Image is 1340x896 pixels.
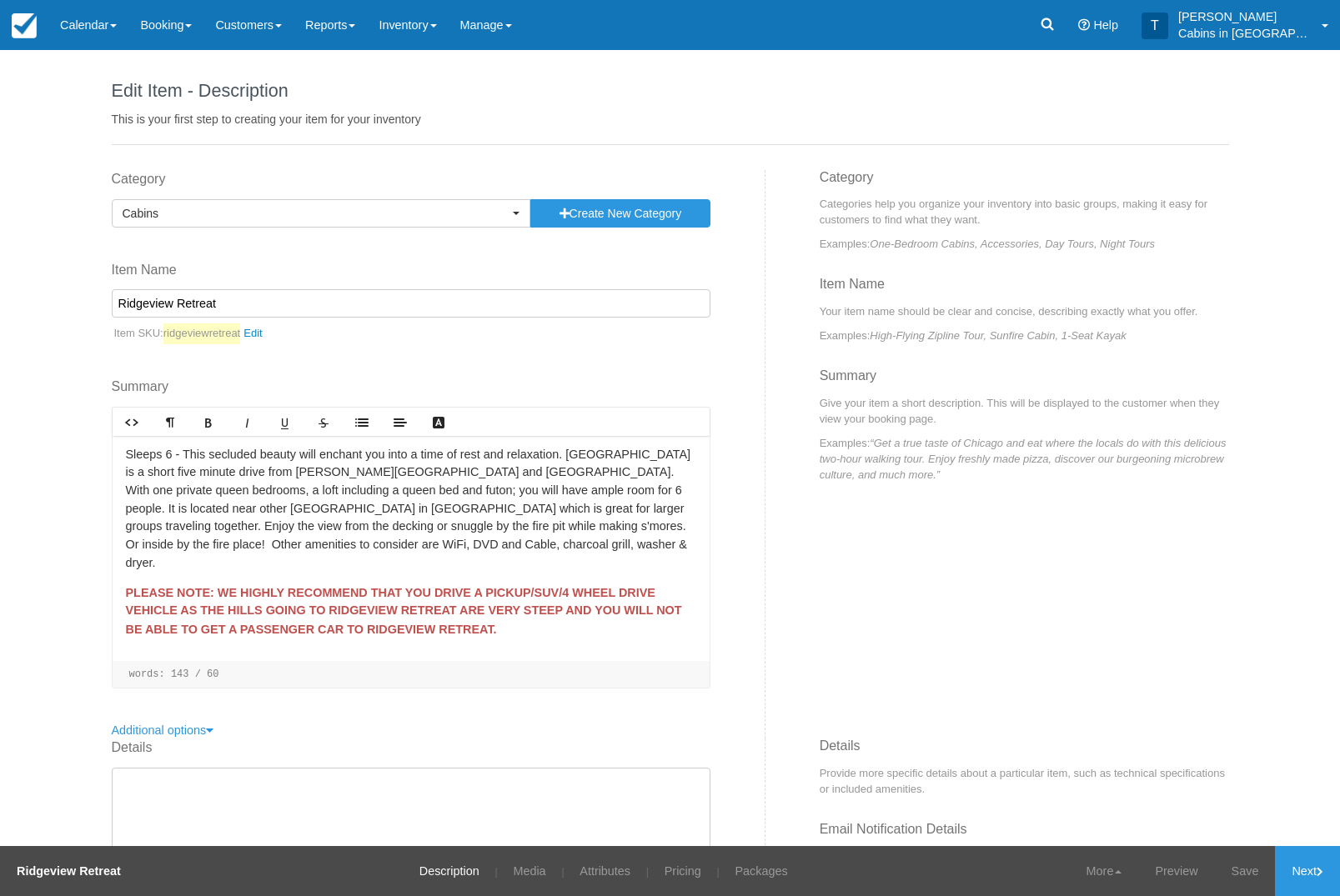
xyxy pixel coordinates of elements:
[1138,846,1214,896] a: Preview
[820,236,1229,252] p: Examples:
[567,846,643,896] a: Attributes
[112,378,710,397] label: Summary
[820,170,1229,197] h3: Category
[652,846,714,896] a: Pricing
[1142,13,1168,39] div: T
[112,738,710,758] label: Details
[381,408,419,436] a: Align
[1215,846,1276,896] a: Save
[820,368,1229,395] h3: Summary
[500,846,558,896] a: Media
[17,864,121,878] strong: Ridgeview Retreat
[163,323,269,344] a: ridgeviewretreat
[722,846,800,896] a: Packages
[1070,846,1139,896] a: More
[820,277,1229,303] h3: Item Name
[820,437,1227,481] em: “Get a true taste of Chicago and eat where the locals do with this delicious two-hour walking tou...
[189,408,228,436] a: Bold
[266,408,304,436] a: Underline
[870,238,1155,250] em: One-Bedroom Cabins, Accessories, Day Tours, Night Tours
[1178,8,1312,25] p: [PERSON_NAME]
[112,723,214,737] a: Additional options
[820,328,1229,343] p: Examples:
[820,435,1229,483] p: Examples:
[304,408,343,436] a: Strikethrough
[123,205,509,222] span: Cabins
[1078,19,1090,31] i: Help
[121,668,228,681] li: words: 143 / 60
[112,289,710,318] input: Enter a new Item Name
[126,446,696,572] p: Sleeps 6 - This secluded beauty will enchant you into a time of rest and relaxation. [GEOGRAPHIC_...
[820,822,1229,848] h3: Email Notification Details
[1275,846,1340,896] a: Next
[112,323,710,344] p: Item SKU:
[151,408,189,436] a: Format
[419,408,458,436] a: Text Color
[530,199,710,228] button: Create New Category
[820,303,1229,319] p: Your item name should be clear and concise, describing exactly what you offer.
[1093,18,1118,32] span: Help
[113,408,151,436] a: HTML
[820,738,1229,765] h3: Details
[820,196,1229,228] p: Categories help you organize your inventory into basic groups, making it easy for customers to fi...
[228,408,266,436] a: Italic
[870,329,1126,342] em: High-Flying Zipline Tour, Sunfire Cabin, 1-Seat Kayak
[112,170,710,189] label: Category
[343,408,381,436] a: Lists
[1178,25,1312,42] p: Cabins in [GEOGRAPHIC_DATA]
[820,765,1229,797] p: Provide more specific details about a particular item, such as technical specifications or includ...
[12,13,37,38] img: checkfront-main-nav-mini-logo.png
[820,395,1229,427] p: Give your item a short description. This will be displayed to the customer when they view your bo...
[112,81,1229,101] h1: Edit Item - Description
[112,111,1229,128] p: This is your first step to creating your item for your inventory
[112,261,710,280] label: Item Name
[126,586,682,636] span: PLEASE NOTE: WE HIGHLY RECOMMEND THAT YOU DRIVE A PICKUP/SUV/4 WHEEL DRIVE VEHICLE AS THE HILLS G...
[112,199,531,228] button: Cabins
[407,846,492,896] a: Description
